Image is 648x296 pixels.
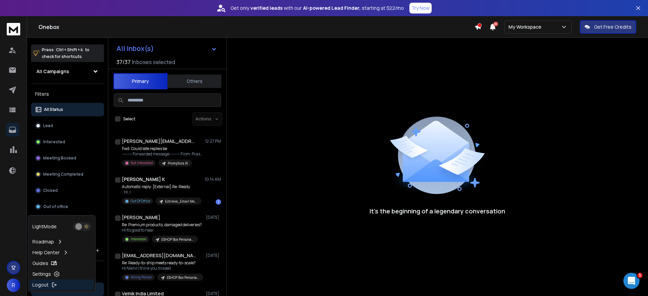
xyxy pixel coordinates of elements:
button: Primary [113,73,167,89]
button: R [7,278,20,292]
button: Others [167,74,221,89]
p: Automatic reply: [External] Re: Ready [122,184,201,189]
p: Interested [131,237,146,242]
p: ---------- Forwarded message --------- From: Prashant [122,151,203,157]
p: Wrong Person [131,275,152,280]
span: 50 [493,22,498,26]
p: Hi, I [122,189,201,195]
p: Lead [43,123,53,128]
p: Press to check for shortcuts. [42,47,89,60]
p: Out Of Office [131,199,150,204]
p: Hi Nikhil I think you missed [122,266,203,271]
p: Logout [32,282,49,288]
p: Try Now [411,5,430,11]
img: logo [7,23,20,35]
p: Re: Premium products, damaged deliveries? [122,222,202,228]
h1: All Campaigns [36,68,69,75]
p: Meeting Booked [43,155,76,161]
a: Roadmap [30,236,94,247]
button: Closed [31,184,104,197]
p: Roadmap [32,238,54,245]
button: Meeting Completed [31,168,104,181]
h1: Onebox [38,23,475,31]
p: 12:27 PM [205,139,221,144]
p: Light Mode [32,223,57,230]
button: Meeting Booked [31,151,104,165]
p: Get only with our starting at $22/mo [231,5,404,11]
button: Out of office [31,200,104,213]
h1: [PERSON_NAME] [122,214,160,221]
p: Guides [32,260,48,267]
p: [DATE] [206,253,221,258]
button: All Inbox(s) [111,42,222,55]
p: Extrieve_Email Messaging_Finance [165,199,197,204]
h1: [EMAIL_ADDRESS][DOMAIN_NAME] [122,252,196,259]
p: ESHOP Box Personalization_Opens_[DATE] [161,237,194,242]
h1: [PERSON_NAME] K [122,176,165,183]
p: Interested [43,139,65,145]
label: Select [123,116,135,122]
p: Out of office [43,204,68,209]
button: Lead [31,119,104,132]
p: ESHOP Box Personalization_Opens_[DATE] [167,275,199,280]
button: Get Free Credits [580,20,636,34]
p: Not Interested [131,160,153,166]
button: Try Now [409,3,432,13]
div: 1 [216,199,221,205]
p: 10:14 AM [205,177,221,182]
a: Settings [30,269,94,279]
p: [DATE] [206,215,221,220]
p: Help Center [32,249,60,256]
p: Meeting Completed [43,172,83,177]
p: My Workspace [509,24,544,30]
span: 37 / 37 [116,58,131,66]
h3: Inboxes selected [132,58,175,66]
h1: [PERSON_NAME][EMAIL_ADDRESS][DOMAIN_NAME] [122,138,196,145]
p: Get Free Credits [594,24,631,30]
h1: All Inbox(s) [116,45,154,52]
button: All Campaigns [31,65,104,78]
p: It’s the beginning of a legendary conversation [370,206,505,216]
p: Closed [43,188,58,193]
p: Settings [32,271,51,277]
a: Guides [30,258,94,269]
span: 1 [637,273,643,278]
p: Re: Ready-to-ship meets ready-to-scale? [122,260,203,266]
p: Promptora AI [168,161,188,166]
p: All Status [44,107,63,112]
p: Hi Its good to hear [122,228,202,233]
button: All Status [31,103,104,116]
h3: Filters [31,89,104,99]
strong: AI-powered Lead Finder, [303,5,360,11]
span: Ctrl + Shift + k [55,46,84,54]
strong: verified leads [250,5,282,11]
a: Help Center [30,247,94,258]
p: Fwd: Could late replies be [122,146,203,151]
iframe: Intercom live chat [623,273,640,289]
button: Interested [31,135,104,149]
